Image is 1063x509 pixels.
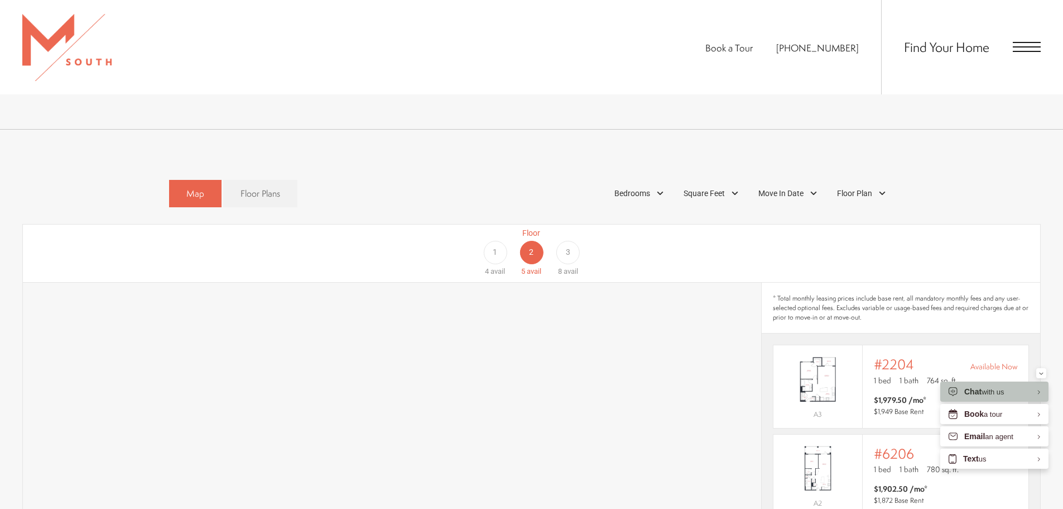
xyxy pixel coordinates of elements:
span: 3 [566,246,570,258]
button: Open Menu [1013,42,1041,52]
span: A3 [814,410,822,419]
span: [PHONE_NUMBER] [776,41,859,54]
span: Floor Plans [241,187,280,200]
span: Move In Date [758,188,804,199]
span: 1 bath [900,375,918,386]
a: Floor 1 [477,227,513,277]
img: #6206 - 1 bedroom floor plan layout with 1 bathroom and 780 square feet [773,440,862,496]
span: $1,979.50 /mo* [874,394,926,406]
span: * Total monthly leasing prices include base rent, all mandatory monthly fees and any user-selecte... [773,294,1029,322]
span: $1,902.50 /mo* [874,483,927,494]
span: 1 bed [874,464,891,475]
span: A2 [814,498,822,508]
span: Floor Plan [837,188,872,199]
span: 8 [558,267,562,275]
a: Find Your Home [904,38,989,56]
span: #6206 [874,446,914,462]
a: Call Us at 813-570-8014 [776,41,859,54]
span: Bedrooms [614,188,650,199]
span: Available Now [970,361,1017,372]
img: MSouth [22,14,112,81]
span: 4 [485,267,489,275]
a: Book a Tour [705,41,753,54]
span: avail [564,267,578,275]
a: View #2204 [773,345,1029,428]
span: $1,872 Base Rent [874,496,924,505]
a: Floor 3 [550,227,586,277]
span: 1 bed [874,375,891,386]
span: 764 sq. ft. [927,375,958,386]
span: Square Feet [684,188,725,199]
span: Map [186,187,204,200]
span: #2204 [874,356,914,372]
img: #2204 - 1 bedroom floor plan layout with 1 bathroom and 764 square feet [773,351,862,407]
span: avail [490,267,505,275]
span: 1 [493,246,497,258]
span: 780 sq. ft. [927,464,959,475]
span: $1,949 Base Rent [874,407,924,416]
span: 1 bath [900,464,918,475]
